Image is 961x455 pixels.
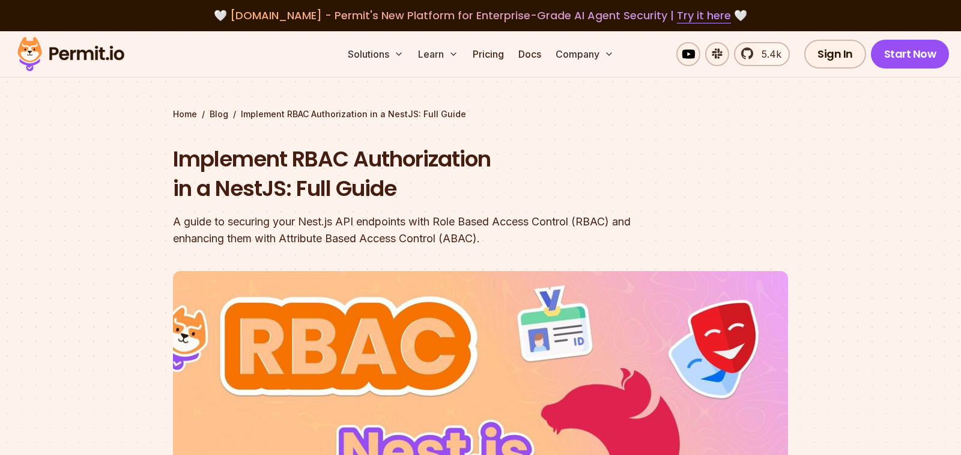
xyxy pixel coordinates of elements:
a: Sign In [804,40,866,69]
div: A guide to securing your Nest.js API endpoints with Role Based Access Control (RBAC) and enhancin... [173,213,634,247]
a: Docs [514,42,546,66]
a: Try it here [677,8,731,23]
button: Learn [413,42,463,66]
button: Solutions [343,42,408,66]
div: 🤍 🤍 [29,7,932,24]
span: 5.4k [754,47,781,61]
a: 5.4k [734,42,790,66]
a: Blog [210,108,228,120]
button: Company [551,42,619,66]
h1: Implement RBAC Authorization in a NestJS: Full Guide [173,144,634,204]
a: Start Now [871,40,950,69]
a: Home [173,108,197,120]
div: / / [173,108,788,120]
span: [DOMAIN_NAME] - Permit's New Platform for Enterprise-Grade AI Agent Security | [230,8,731,23]
a: Pricing [468,42,509,66]
img: Permit logo [12,34,130,75]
